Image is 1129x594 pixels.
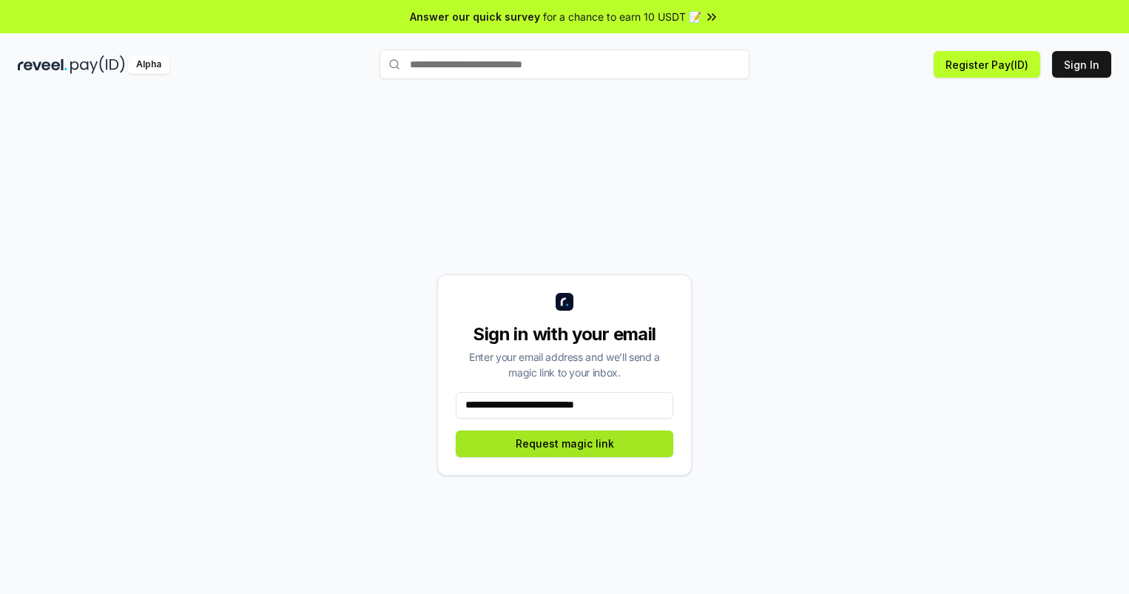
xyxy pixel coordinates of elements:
img: reveel_dark [18,55,67,74]
button: Request magic link [456,431,673,457]
span: Answer our quick survey [410,9,540,24]
span: for a chance to earn 10 USDT 📝 [543,9,701,24]
img: pay_id [70,55,125,74]
div: Enter your email address and we’ll send a magic link to your inbox. [456,349,673,380]
div: Sign in with your email [456,323,673,346]
button: Register Pay(ID) [934,51,1040,78]
button: Sign In [1052,51,1111,78]
img: logo_small [556,293,573,311]
div: Alpha [128,55,169,74]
